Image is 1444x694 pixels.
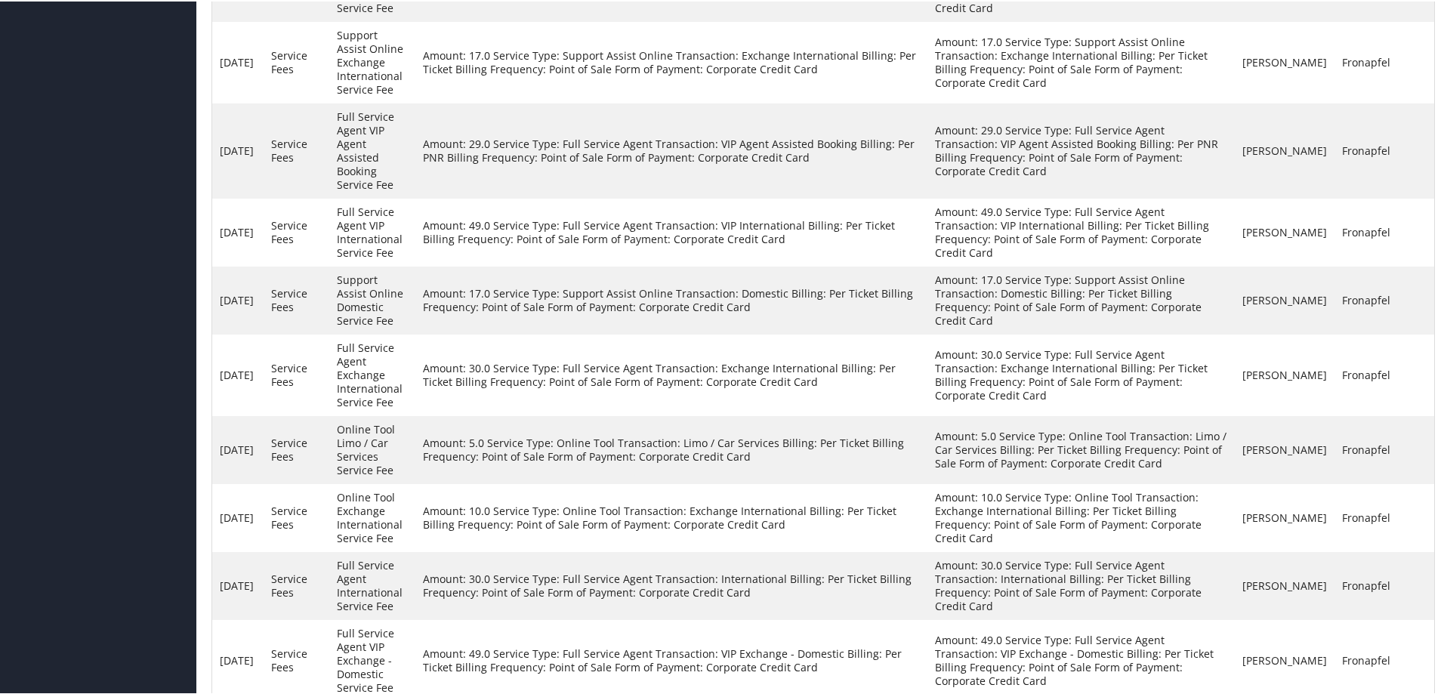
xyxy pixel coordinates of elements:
td: [PERSON_NAME] [1235,102,1334,197]
td: Online Tool Exchange International Service Fee [329,483,415,551]
td: Amount: 49.0 Service Type: Full Service Agent Transaction: VIP International Billing: Per Ticket ... [927,197,1235,265]
td: [DATE] [212,483,264,551]
td: Fronapfel [1334,20,1434,102]
td: Full Service Agent VIP International Service Fee [329,197,415,265]
td: Amount: 17.0 Service Type: Support Assist Online Transaction: Exchange International Billing: Per... [415,20,927,102]
td: Full Service Agent VIP Agent Assisted Booking Service Fee [329,102,415,197]
td: Amount: 5.0 Service Type: Online Tool Transaction: Limo / Car Services Billing: Per Ticket Billin... [415,415,927,483]
td: Amount: 17.0 Service Type: Support Assist Online Transaction: Domestic Billing: Per Ticket Billin... [415,265,927,333]
td: Service Fees [264,415,329,483]
td: [DATE] [212,415,264,483]
td: Fronapfel [1334,102,1434,197]
td: Fronapfel [1334,333,1434,415]
td: Fronapfel [1334,415,1434,483]
td: [DATE] [212,265,264,333]
td: Fronapfel [1334,551,1434,618]
td: Amount: 10.0 Service Type: Online Tool Transaction: Exchange International Billing: Per Ticket Bi... [415,483,927,551]
td: Support Assist Online Exchange International Service Fee [329,20,415,102]
td: Amount: 30.0 Service Type: Full Service Agent Transaction: Exchange International Billing: Per Ti... [415,333,927,415]
td: Amount: 5.0 Service Type: Online Tool Transaction: Limo / Car Services Billing: Per Ticket Billin... [927,415,1235,483]
td: [DATE] [212,197,264,265]
td: Service Fees [264,197,329,265]
td: Service Fees [264,333,329,415]
td: Fronapfel [1334,265,1434,333]
td: Amount: 49.0 Service Type: Full Service Agent Transaction: VIP International Billing: Per Ticket ... [415,197,927,265]
td: Online Tool Limo / Car Services Service Fee [329,415,415,483]
td: Support Assist Online Domestic Service Fee [329,265,415,333]
td: Full Service Agent Exchange International Service Fee [329,333,415,415]
td: Service Fees [264,102,329,197]
td: [PERSON_NAME] [1235,551,1334,618]
td: Full Service Agent International Service Fee [329,551,415,618]
td: Fronapfel [1334,197,1434,265]
td: [PERSON_NAME] [1235,197,1334,265]
td: Amount: 10.0 Service Type: Online Tool Transaction: Exchange International Billing: Per Ticket Bi... [927,483,1235,551]
td: [PERSON_NAME] [1235,20,1334,102]
td: Amount: 17.0 Service Type: Support Assist Online Transaction: Exchange International Billing: Per... [927,20,1235,102]
td: Service Fees [264,265,329,333]
td: [PERSON_NAME] [1235,483,1334,551]
td: Amount: 30.0 Service Type: Full Service Agent Transaction: International Billing: Per Ticket Bill... [415,551,927,618]
td: [PERSON_NAME] [1235,265,1334,333]
td: [DATE] [212,551,264,618]
td: Amount: 29.0 Service Type: Full Service Agent Transaction: VIP Agent Assisted Booking Billing: Pe... [415,102,927,197]
td: [PERSON_NAME] [1235,415,1334,483]
td: Fronapfel [1334,483,1434,551]
td: Amount: 17.0 Service Type: Support Assist Online Transaction: Domestic Billing: Per Ticket Billin... [927,265,1235,333]
td: Service Fees [264,483,329,551]
td: [DATE] [212,333,264,415]
td: [DATE] [212,20,264,102]
td: Amount: 30.0 Service Type: Full Service Agent Transaction: Exchange International Billing: Per Ti... [927,333,1235,415]
td: Service Fees [264,20,329,102]
td: [DATE] [212,102,264,197]
td: Amount: 30.0 Service Type: Full Service Agent Transaction: International Billing: Per Ticket Bill... [927,551,1235,618]
td: [PERSON_NAME] [1235,333,1334,415]
td: Amount: 29.0 Service Type: Full Service Agent Transaction: VIP Agent Assisted Booking Billing: Pe... [927,102,1235,197]
td: Service Fees [264,551,329,618]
